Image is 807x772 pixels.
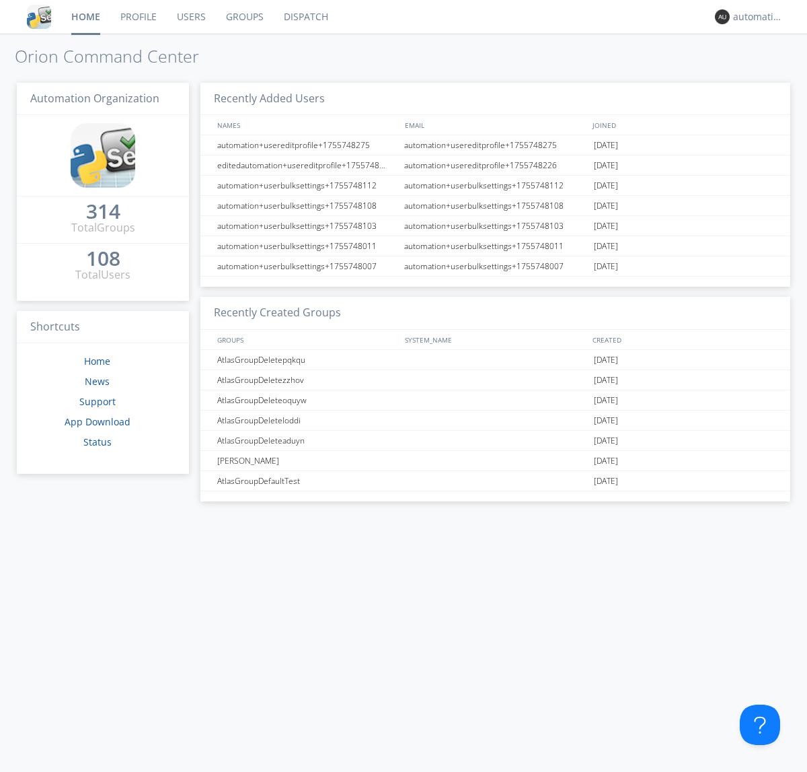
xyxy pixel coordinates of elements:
[214,216,400,236] div: automation+userbulksettings+1755748103
[214,330,398,349] div: GROUPS
[17,311,189,344] h3: Shortcuts
[214,451,400,470] div: [PERSON_NAME]
[83,435,112,448] a: Status
[71,220,135,236] div: Total Groups
[594,256,618,277] span: [DATE]
[401,115,589,135] div: EMAIL
[214,176,400,195] div: automation+userbulksettings+1755748112
[200,176,790,196] a: automation+userbulksettings+1755748112automation+userbulksettings+1755748112[DATE]
[401,236,590,256] div: automation+userbulksettings+1755748011
[594,155,618,176] span: [DATE]
[594,196,618,216] span: [DATE]
[200,370,790,390] a: AtlasGroupDeletezzhov[DATE]
[200,216,790,236] a: automation+userbulksettings+1755748103automation+userbulksettings+1755748103[DATE]
[214,155,400,175] div: editedautomation+usereditprofile+1755748226
[214,431,400,450] div: AtlasGroupDeleteaduyn
[84,355,110,367] a: Home
[71,123,135,188] img: cddb5a64eb264b2086981ab96f4c1ba7
[200,155,790,176] a: editedautomation+usereditprofile+1755748226automation+usereditprofile+1755748226[DATE]
[594,236,618,256] span: [DATE]
[79,395,116,408] a: Support
[200,411,790,431] a: AtlasGroupDeleteloddi[DATE]
[594,390,618,411] span: [DATE]
[594,431,618,451] span: [DATE]
[200,256,790,277] a: automation+userbulksettings+1755748007automation+userbulksettings+1755748007[DATE]
[65,415,130,428] a: App Download
[214,350,400,370] div: AtlasGroupDeletepqkqu
[200,451,790,471] a: [PERSON_NAME][DATE]
[715,9,730,24] img: 373638.png
[214,115,398,135] div: NAMES
[401,256,590,276] div: automation+userbulksettings+1755748007
[214,411,400,430] div: AtlasGroupDeleteloddi
[86,252,120,267] a: 108
[401,196,590,215] div: automation+userbulksettings+1755748108
[594,471,618,491] span: [DATE]
[401,176,590,195] div: automation+userbulksettings+1755748112
[214,471,400,491] div: AtlasGroupDefaultTest
[75,267,130,283] div: Total Users
[214,135,400,155] div: automation+usereditprofile+1755748275
[214,196,400,215] div: automation+userbulksettings+1755748108
[200,83,790,116] h3: Recently Added Users
[594,350,618,370] span: [DATE]
[214,236,400,256] div: automation+userbulksettings+1755748011
[200,196,790,216] a: automation+userbulksettings+1755748108automation+userbulksettings+1755748108[DATE]
[86,252,120,265] div: 108
[27,5,51,29] img: cddb5a64eb264b2086981ab96f4c1ba7
[86,205,120,218] div: 314
[200,390,790,411] a: AtlasGroupDeleteoquyw[DATE]
[589,330,777,349] div: CREATED
[594,370,618,390] span: [DATE]
[740,705,780,745] iframe: Toggle Customer Support
[214,370,400,390] div: AtlasGroupDeletezzhov
[200,471,790,491] a: AtlasGroupDefaultTest[DATE]
[594,451,618,471] span: [DATE]
[214,256,400,276] div: automation+userbulksettings+1755748007
[594,176,618,196] span: [DATE]
[200,431,790,451] a: AtlasGroupDeleteaduyn[DATE]
[200,135,790,155] a: automation+usereditprofile+1755748275automation+usereditprofile+1755748275[DATE]
[401,330,589,349] div: SYSTEM_NAME
[594,411,618,431] span: [DATE]
[200,236,790,256] a: automation+userbulksettings+1755748011automation+userbulksettings+1755748011[DATE]
[589,115,777,135] div: JOINED
[733,10,783,24] div: automation+atlas0004
[401,135,590,155] div: automation+usereditprofile+1755748275
[401,155,590,175] div: automation+usereditprofile+1755748226
[594,135,618,155] span: [DATE]
[86,205,120,220] a: 314
[200,297,790,330] h3: Recently Created Groups
[85,375,110,388] a: News
[214,390,400,410] div: AtlasGroupDeleteoquyw
[200,350,790,370] a: AtlasGroupDeletepqkqu[DATE]
[594,216,618,236] span: [DATE]
[30,91,159,106] span: Automation Organization
[401,216,590,236] div: automation+userbulksettings+1755748103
